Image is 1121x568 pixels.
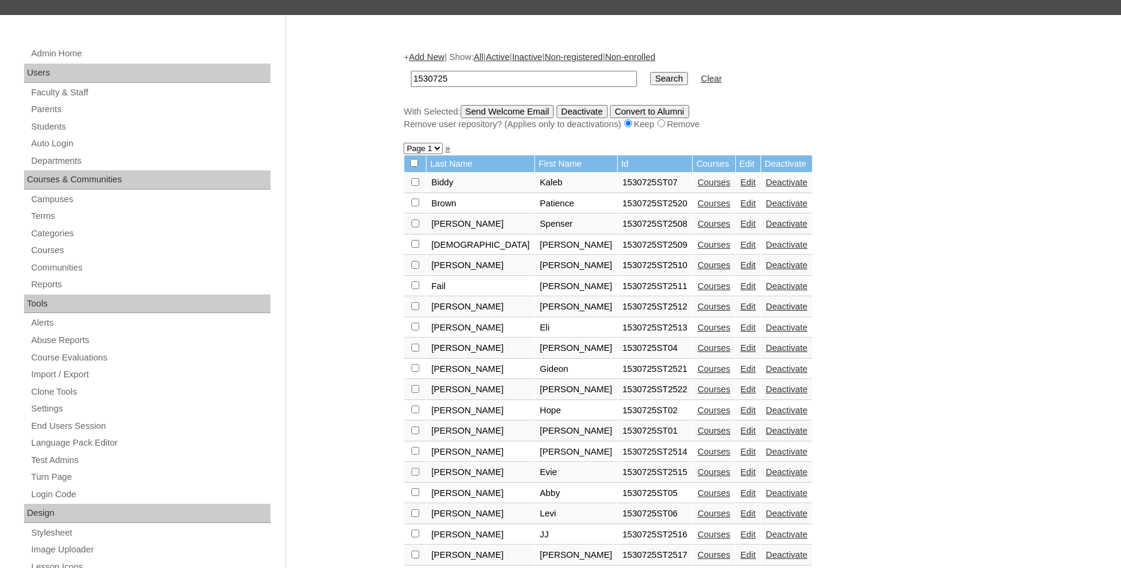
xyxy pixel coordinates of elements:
td: 1530725ST2521 [618,359,692,380]
a: Edit [741,550,756,560]
a: End Users Session [30,419,271,434]
td: Gideon [535,359,617,380]
a: Courses [698,219,731,229]
a: Deactivate [766,219,807,229]
a: Courses [698,488,731,498]
td: Levi [535,504,617,524]
a: Deactivate [766,323,807,332]
a: Edit [741,302,756,311]
a: Parents [30,102,271,117]
td: Biddy [426,173,534,193]
a: Non-registered [545,52,603,62]
a: Inactive [512,52,543,62]
a: Active [486,52,510,62]
td: [PERSON_NAME] [535,235,617,256]
td: 1530725ST2522 [618,380,692,400]
td: Hope [535,401,617,421]
td: 1530725ST01 [618,421,692,441]
td: [PERSON_NAME] [535,442,617,462]
td: [DEMOGRAPHIC_DATA] [426,235,534,256]
a: Courses [698,550,731,560]
a: Departments [30,154,271,169]
td: [PERSON_NAME] [426,318,534,338]
td: 1530725ST2514 [618,442,692,462]
a: Settings [30,401,271,416]
div: Users [24,64,271,83]
td: [PERSON_NAME] [426,338,534,359]
td: 1530725ST04 [618,338,692,359]
td: 1530725ST2520 [618,194,692,214]
a: Deactivate [766,178,807,187]
td: [PERSON_NAME] [426,442,534,462]
td: 1530725ST05 [618,483,692,504]
td: [PERSON_NAME] [535,380,617,400]
a: Edit [741,467,756,477]
td: [PERSON_NAME] [426,380,534,400]
a: Deactivate [766,550,807,560]
a: Clear [701,74,722,83]
input: Search [650,72,687,85]
td: 1530725ST2508 [618,214,692,235]
td: First Name [535,155,617,173]
td: [PERSON_NAME] [535,297,617,317]
a: Courses [698,530,731,539]
a: Edit [741,384,756,394]
td: [PERSON_NAME] [426,401,534,421]
td: Abby [535,483,617,504]
td: [PERSON_NAME] [535,256,617,276]
a: Abuse Reports [30,333,271,348]
td: [PERSON_NAME] [426,421,534,441]
a: Deactivate [766,488,807,498]
td: 1530725ST2510 [618,256,692,276]
a: Courses [698,364,731,374]
a: Courses [698,405,731,415]
a: Courses [698,447,731,456]
a: Deactivate [766,199,807,208]
td: Fail [426,277,534,297]
td: [PERSON_NAME] [426,504,534,524]
td: [PERSON_NAME] [426,214,534,235]
a: Deactivate [766,509,807,518]
td: [PERSON_NAME] [535,545,617,566]
a: Deactivate [766,343,807,353]
a: Edit [741,343,756,353]
a: Courses [698,467,731,477]
a: Edit [741,240,756,250]
a: Edit [741,178,756,187]
a: Deactivate [766,530,807,539]
td: [PERSON_NAME] [535,421,617,441]
a: Auto Login [30,136,271,151]
div: Remove user repository? (Applies only to deactivations) Keep Remove [404,118,997,131]
a: Courses [698,199,731,208]
a: Turn Page [30,470,271,485]
a: Courses [698,302,731,311]
a: Edit [741,405,756,415]
a: Courses [698,509,731,518]
a: Courses [698,281,731,291]
a: Non-enrolled [605,52,656,62]
td: Edit [736,155,761,173]
td: 1530725ST2516 [618,525,692,545]
td: Kaleb [535,173,617,193]
a: Clone Tools [30,384,271,399]
a: Reports [30,277,271,292]
a: Edit [741,219,756,229]
td: [PERSON_NAME] [535,338,617,359]
a: Edit [741,364,756,374]
a: Image Uploader [30,542,271,557]
a: Language Pack Editor [30,435,271,450]
a: Import / Export [30,367,271,382]
a: Course Evaluations [30,350,271,365]
td: [PERSON_NAME] [426,297,534,317]
a: Courses [698,384,731,394]
a: Edit [741,488,756,498]
td: 1530725ST2509 [618,235,692,256]
a: Courses [698,426,731,435]
a: Communities [30,260,271,275]
a: Courses [698,323,731,332]
input: Deactivate [557,105,608,118]
a: Edit [741,530,756,539]
td: 1530725ST2517 [618,545,692,566]
a: Courses [698,240,731,250]
td: Courses [693,155,735,173]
